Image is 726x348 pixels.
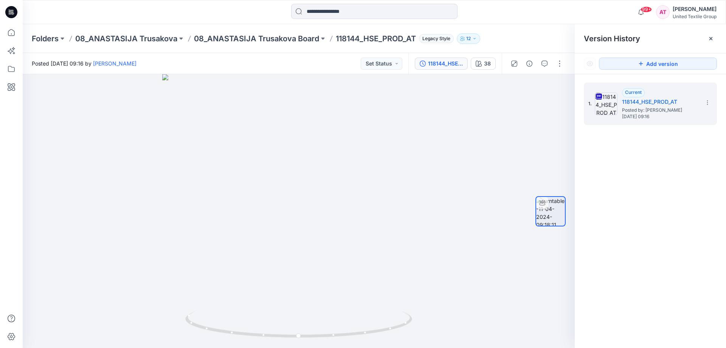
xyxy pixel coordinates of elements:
button: Show Hidden Versions [584,58,596,70]
span: 99+ [641,6,652,12]
button: Add version [599,58,717,70]
button: Close [708,36,714,42]
h5: 118144_HSE_PROD_AT [622,97,698,106]
img: turntable-11-04-2024-09:18:11 [536,197,565,226]
span: 1. [588,100,592,107]
span: Current [625,89,642,95]
button: 118144_HSE_PROD_AT [415,58,468,70]
div: AT [656,5,670,19]
div: United Textile Group [673,14,717,19]
p: 118144_HSE_PROD_AT [336,33,416,44]
a: [PERSON_NAME] [93,60,137,67]
span: Legacy Style [419,34,454,43]
div: [PERSON_NAME] [673,5,717,14]
img: 118144_HSE_PROD_AT [595,92,617,115]
button: 12 [457,33,480,44]
a: 08_ANASTASIJA Trusakova Board [194,33,319,44]
button: Details [523,58,535,70]
div: 118144_HSE_PROD_AT [428,59,463,68]
button: 38 [471,58,496,70]
span: Posted [DATE] 09:16 by [32,59,137,67]
a: 08_ANASTASIJA Trusakova [75,33,177,44]
div: 38 [484,59,491,68]
a: Folders [32,33,59,44]
p: 12 [466,34,471,43]
span: Posted by: Anastasija Trusakova [622,106,698,114]
button: Legacy Style [416,33,454,44]
span: [DATE] 09:16 [622,114,698,119]
span: Version History [584,34,640,43]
